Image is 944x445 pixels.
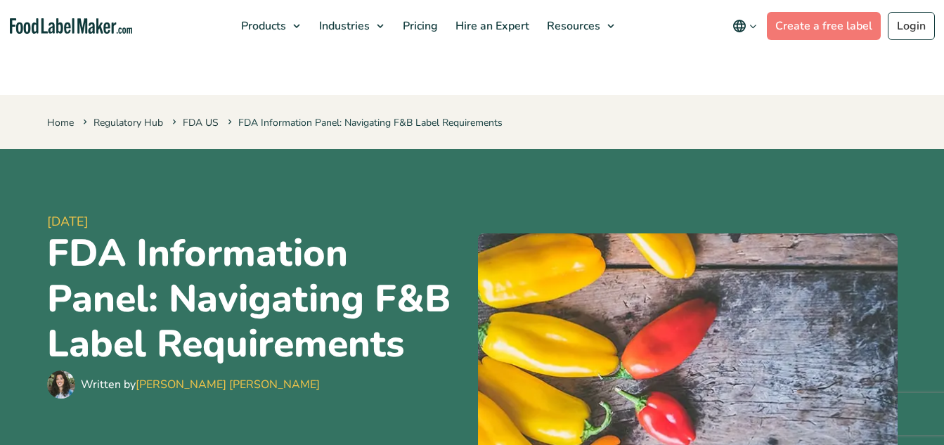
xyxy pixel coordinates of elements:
[47,231,467,367] h1: FDA Information Panel: Navigating F&B Label Requirements
[888,12,935,40] a: Login
[47,370,75,399] img: Maria Abi Hanna - Food Label Maker
[767,12,881,40] a: Create a free label
[93,116,163,129] a: Regulatory Hub
[81,376,320,393] div: Written by
[47,116,74,129] a: Home
[225,116,503,129] span: FDA Information Panel: Navigating F&B Label Requirements
[451,18,531,34] span: Hire an Expert
[136,377,320,392] a: [PERSON_NAME] [PERSON_NAME]
[543,18,602,34] span: Resources
[47,212,467,231] span: [DATE]
[237,18,287,34] span: Products
[315,18,371,34] span: Industries
[183,116,219,129] a: FDA US
[399,18,439,34] span: Pricing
